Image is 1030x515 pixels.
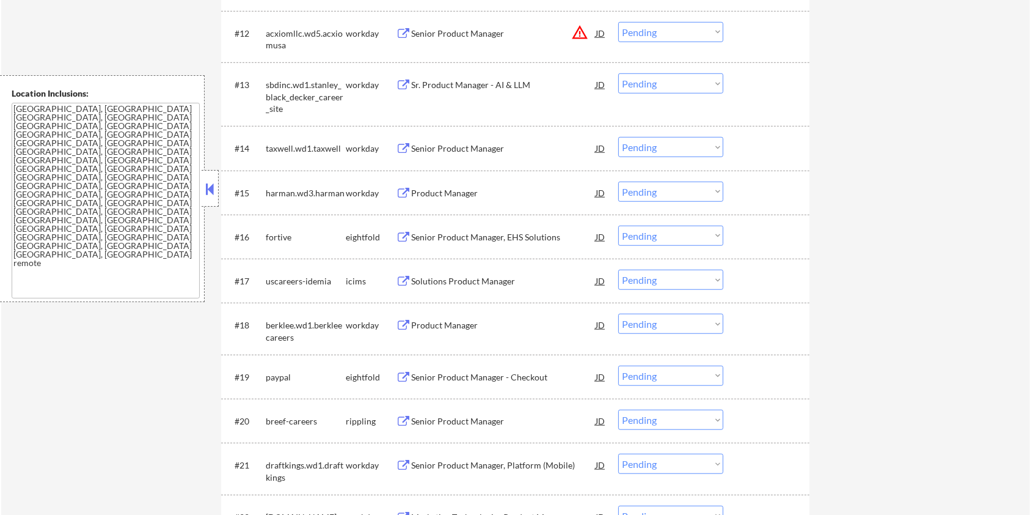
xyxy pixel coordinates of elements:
div: breef-careers [266,415,346,428]
div: fortive [266,231,346,243]
div: Product Manager [411,319,596,332]
div: uscareers-idemia [266,275,346,287]
div: berklee.wd1.berkleecareers [266,319,346,343]
div: #14 [235,143,256,155]
div: #17 [235,275,256,287]
div: draftkings.wd1.draftkings [266,459,346,483]
div: JD [594,270,607,292]
div: Senior Product Manager [411,143,596,155]
div: #12 [235,28,256,40]
div: workday [346,79,396,91]
div: JD [594,454,607,476]
div: Sr. Product Manager - AI & LLM [411,79,596,91]
div: #16 [235,231,256,243]
div: #21 [235,459,256,472]
div: JD [594,22,607,44]
div: JD [594,410,607,432]
div: #15 [235,187,256,199]
div: Solutions Product Manager [411,275,596,287]
div: paypal [266,371,346,383]
div: Senior Product Manager [411,415,596,428]
button: warning_amber [571,24,588,41]
div: #18 [235,319,256,332]
div: Senior Product Manager [411,28,596,40]
div: Senior Product Manager, EHS Solutions [411,231,596,243]
div: sbdinc.wd1.stanley_black_decker_career_site [266,79,346,115]
div: JD [594,182,607,204]
div: JD [594,137,607,159]
div: Senior Product Manager, Platform (Mobile) [411,459,596,472]
div: JD [594,226,607,248]
div: eightfold [346,231,396,243]
div: harman.wd3.harman [266,187,346,199]
div: Senior Product Manager - Checkout [411,371,596,383]
div: taxwell.wd1.taxwell [266,143,346,155]
div: JD [594,366,607,388]
div: Location Inclusions: [12,87,200,100]
div: Product Manager [411,187,596,199]
div: workday [346,319,396,332]
div: #19 [235,371,256,383]
div: workday [346,28,396,40]
div: eightfold [346,371,396,383]
div: workday [346,187,396,199]
div: #13 [235,79,256,91]
div: rippling [346,415,396,428]
div: JD [594,314,607,336]
div: workday [346,143,396,155]
div: workday [346,459,396,472]
div: #20 [235,415,256,428]
div: icims [346,275,396,287]
div: acxiomllc.wd5.acxiomusa [266,28,346,51]
div: JD [594,73,607,95]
